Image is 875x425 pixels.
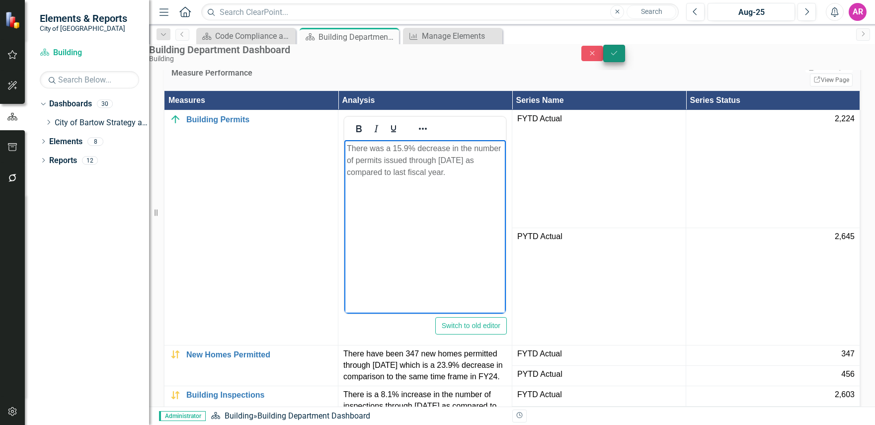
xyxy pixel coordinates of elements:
[257,411,370,421] div: Building Department Dashboard
[225,411,253,421] a: Building
[810,74,853,86] a: View Page
[49,136,82,148] a: Elements
[405,30,500,42] a: Manage Elements
[82,156,98,165] div: 12
[435,317,507,335] button: Switch to old editor
[55,117,149,129] a: City of Bartow Strategy and Performance Dashboard
[414,122,431,136] button: Reveal or hide additional toolbar items
[169,348,181,360] img: Caution
[711,6,792,18] div: Aug-25
[159,411,206,421] span: Administrator
[343,348,507,383] p: There have been 347 new homes permitted through [DATE] which is a 23.9% decrease in comparison to...
[186,391,333,400] a: Building Inspections
[40,12,127,24] span: Elements & Reports
[385,122,402,136] button: Underline
[708,3,795,21] button: Aug-25
[849,3,867,21] button: AR
[841,369,855,380] span: 456
[40,71,139,88] input: Search Below...
[169,113,181,125] img: On Target
[201,3,679,21] input: Search ClearPoint...
[49,155,77,167] a: Reports
[368,122,385,136] button: Italic
[517,113,681,125] span: FYTD Actual
[49,98,92,110] a: Dashboards
[211,411,505,422] div: »
[517,369,681,380] span: PYTD Actual
[97,100,113,108] div: 30
[149,44,561,55] div: Building Department Dashboard
[627,5,676,19] button: Search
[169,389,181,401] img: Caution
[40,24,127,32] small: City of [GEOGRAPHIC_DATA]
[422,30,500,42] div: Manage Elements
[517,348,681,360] span: FYTD Actual
[215,30,293,42] div: Code Compliance and Neighborhood Services Dashboard
[343,389,507,424] p: There is a 8.1% increase in the number of inspections through [DATE] as compared to August of FY24.
[87,137,103,146] div: 8
[350,122,367,136] button: Bold
[641,7,662,15] span: Search
[186,350,333,359] a: New Homes Permitted
[171,69,601,78] h3: Measure Performance
[835,231,855,243] span: 2,645
[318,31,397,43] div: Building Department Dashboard
[149,55,561,63] div: Building
[344,140,506,314] iframe: Rich Text Area
[199,30,293,42] a: Code Compliance and Neighborhood Services Dashboard
[835,389,855,401] span: 2,603
[517,389,681,401] span: FYTD Actual
[5,11,22,28] img: ClearPoint Strategy
[841,348,855,360] span: 347
[517,231,681,243] span: PYTD Actual
[40,47,139,59] a: Building
[835,113,855,125] span: 2,224
[186,115,333,124] a: Building Permits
